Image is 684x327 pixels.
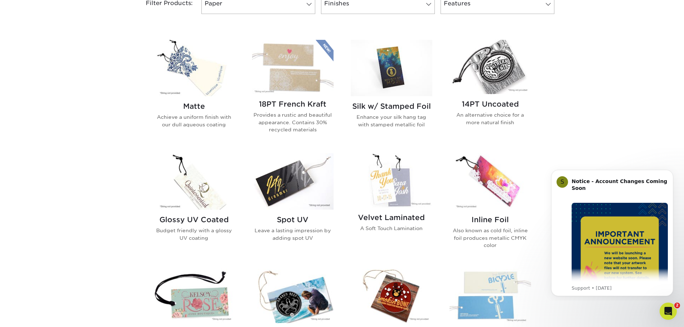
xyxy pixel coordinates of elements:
[660,303,677,320] iframe: Intercom live chat
[252,227,334,242] p: Leave a lasting impression by adding spot UV
[252,40,334,145] a: 18PT French Kraft Hang Tags 18PT French Kraft Provides a rustic and beautiful appearance. Contain...
[351,213,432,222] h2: Velvet Laminated
[153,269,235,323] img: Silk Laminated Hang Tags
[316,40,334,61] img: New Product
[153,113,235,128] p: Achieve a uniform finish with our dull aqueous coating
[351,40,432,96] img: Silk w/ Stamped Foil Hang Tags
[351,113,432,128] p: Enhance your silk hang tag with stamped metallic foil
[153,227,235,242] p: Budget friendly with a glossy UV coating
[450,269,531,323] img: 14PT Natural Hang Tags
[252,153,334,210] img: Spot UV Hang Tags
[351,153,432,207] img: Velvet Laminated Hang Tags
[351,102,432,111] h2: Silk w/ Stamped Foil
[153,153,235,210] img: Glossy UV Coated Hang Tags
[252,40,334,94] img: 18PT French Kraft Hang Tags
[153,153,235,260] a: Glossy UV Coated Hang Tags Glossy UV Coated Budget friendly with a glossy UV coating
[153,40,235,145] a: Matte Hang Tags Matte Achieve a uniform finish with our dull aqueous coating
[450,40,531,145] a: 14PT Uncoated Hang Tags 14PT Uncoated An alternative choice for a more natural finish
[252,215,334,224] h2: Spot UV
[351,225,432,232] p: A Soft Touch Lamination
[450,153,531,210] img: Inline Foil Hang Tags
[450,215,531,224] h2: Inline Foil
[252,153,334,260] a: Spot UV Hang Tags Spot UV Leave a lasting impression by adding spot UV
[450,111,531,126] p: An alternative choice for a more natural finish
[450,227,531,249] p: Also known as cold foil, inline foil produces metallic CMYK color
[153,102,235,111] h2: Matte
[351,153,432,260] a: Velvet Laminated Hang Tags Velvet Laminated A Soft Touch Lamination
[252,269,334,323] img: Silk w/ Spot UV Hang Tags
[540,163,684,300] iframe: Intercom notifications message
[450,153,531,260] a: Inline Foil Hang Tags Inline Foil Also known as cold foil, inline foil produces metallic CMYK color
[351,40,432,145] a: Silk w/ Stamped Foil Hang Tags Silk w/ Stamped Foil Enhance your silk hang tag with stamped metal...
[153,40,235,96] img: Matte Hang Tags
[153,215,235,224] h2: Glossy UV Coated
[351,269,432,323] img: 18PT C1S Hang Tags
[450,40,531,94] img: 14PT Uncoated Hang Tags
[252,100,334,108] h2: 18PT French Kraft
[252,111,334,133] p: Provides a rustic and beautiful appearance. Contains 30% recycled materials
[450,100,531,108] h2: 14PT Uncoated
[674,303,680,308] span: 2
